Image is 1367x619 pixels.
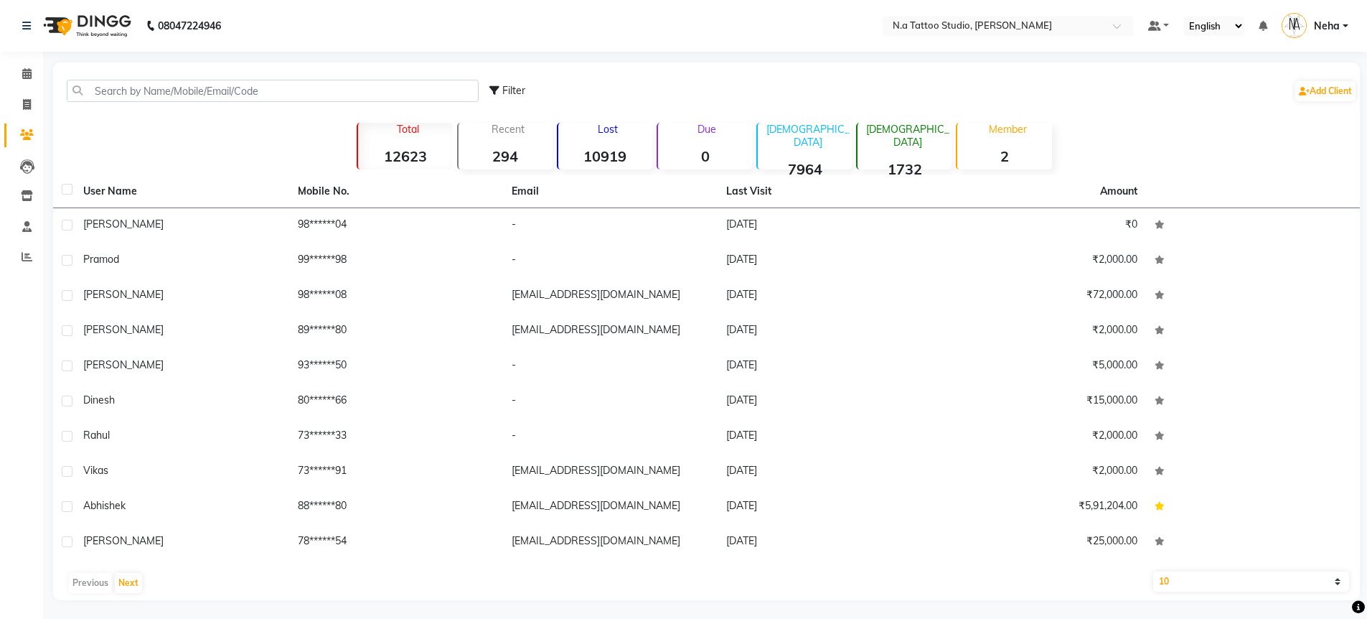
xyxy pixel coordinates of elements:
span: Neha [1314,19,1340,34]
td: [DATE] [718,455,932,490]
td: ₹2,000.00 [931,314,1146,349]
td: ₹5,91,204.00 [931,490,1146,525]
span: Pramod [83,253,119,266]
td: [EMAIL_ADDRESS][DOMAIN_NAME] [503,314,718,349]
th: Amount [1091,175,1146,208]
th: Last Visit [718,175,932,208]
td: [EMAIL_ADDRESS][DOMAIN_NAME] [503,525,718,560]
td: [EMAIL_ADDRESS][DOMAIN_NAME] [503,455,718,490]
span: Abhishek [83,499,126,512]
span: [PERSON_NAME] [83,218,164,231]
button: Next [115,573,142,593]
strong: 10919 [558,147,652,165]
input: Search by Name/Mobile/Email/Code [67,80,479,102]
td: [DATE] [718,490,932,525]
td: [EMAIL_ADDRESS][DOMAIN_NAME] [503,279,718,314]
img: Neha [1282,13,1307,38]
span: Vikas [83,464,108,477]
td: ₹5,000.00 [931,349,1146,384]
td: [DATE] [718,243,932,279]
strong: 2 [957,147,1051,165]
p: Due [661,123,752,136]
span: Rahul [83,429,110,442]
p: Lost [564,123,652,136]
td: ₹15,000.00 [931,384,1146,419]
td: ₹0 [931,208,1146,243]
td: - [503,208,718,243]
strong: 7964 [758,160,852,178]
td: - [503,419,718,455]
td: [DATE] [718,349,932,384]
span: Dinesh [83,394,115,406]
strong: 0 [658,147,752,165]
td: ₹2,000.00 [931,243,1146,279]
strong: 1732 [858,160,952,178]
span: [PERSON_NAME] [83,323,164,336]
td: [DATE] [718,314,932,349]
p: [DEMOGRAPHIC_DATA] [863,123,952,149]
td: ₹2,000.00 [931,455,1146,490]
b: 08047224946 [158,6,221,46]
th: Email [503,175,718,208]
td: [DATE] [718,384,932,419]
a: Add Client [1295,81,1356,101]
span: Filter [502,84,525,97]
p: [DEMOGRAPHIC_DATA] [764,123,852,149]
td: - [503,384,718,419]
th: User Name [75,175,289,208]
td: [EMAIL_ADDRESS][DOMAIN_NAME] [503,490,718,525]
strong: 12623 [358,147,452,165]
td: ₹72,000.00 [931,279,1146,314]
td: [DATE] [718,208,932,243]
td: [DATE] [718,525,932,560]
p: Member [963,123,1051,136]
span: [PERSON_NAME] [83,288,164,301]
img: logo [37,6,135,46]
p: Recent [464,123,553,136]
span: [PERSON_NAME] [83,358,164,371]
td: - [503,243,718,279]
strong: 294 [459,147,553,165]
td: [DATE] [718,279,932,314]
th: Mobile No. [289,175,504,208]
td: ₹2,000.00 [931,419,1146,455]
td: ₹25,000.00 [931,525,1146,560]
span: [PERSON_NAME] [83,534,164,547]
td: - [503,349,718,384]
p: Total [364,123,452,136]
td: [DATE] [718,419,932,455]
